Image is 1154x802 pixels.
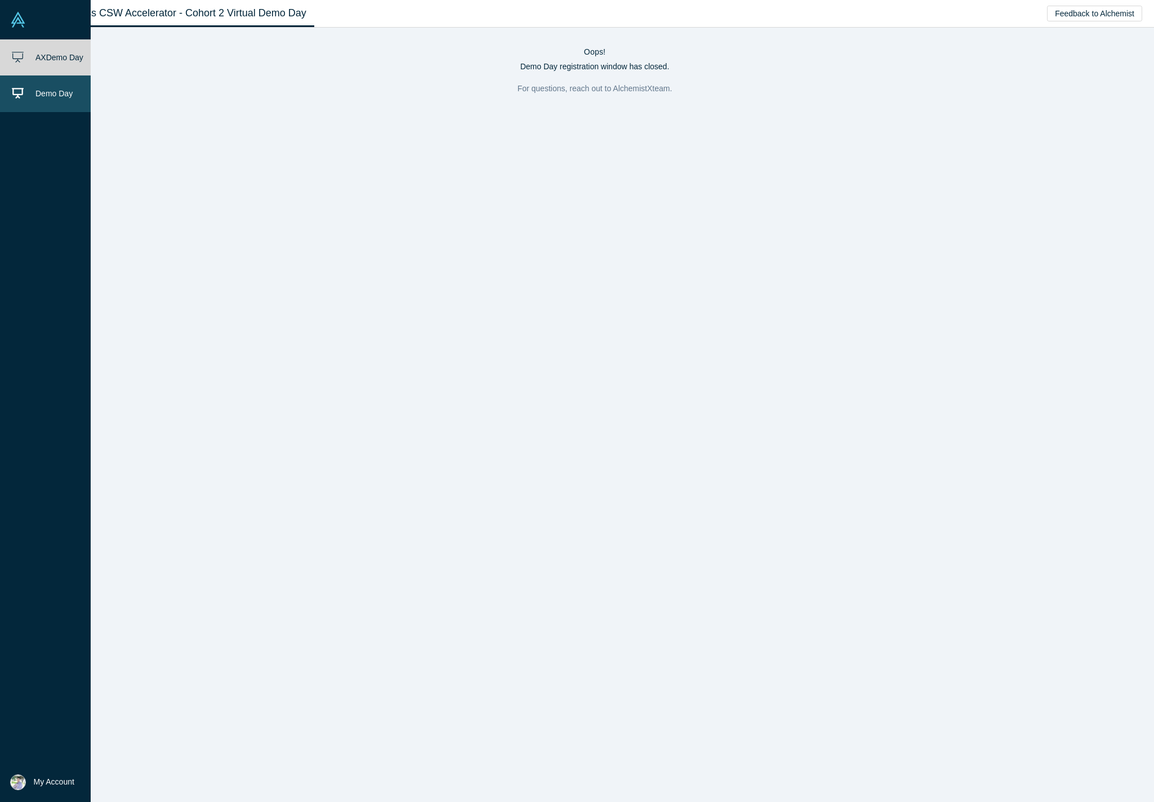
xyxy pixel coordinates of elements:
button: Feedback to Alchemist [1047,6,1142,21]
h4: Oops! [47,47,1142,57]
p: For questions, reach out to Alchemist X team. [47,81,1142,96]
button: My Account [10,774,74,790]
span: AX Demo Day [35,53,83,62]
span: My Account [34,776,74,788]
img: Ernesto Paiz's Account [10,774,26,790]
span: Demo Day [35,90,73,99]
div: Class CSW Accelerator - Cohort 2 Virtual Demo Day [63,6,314,21]
img: Alchemist Vault Logo [10,12,26,28]
p: Demo Day registration window has closed. [47,61,1142,73]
